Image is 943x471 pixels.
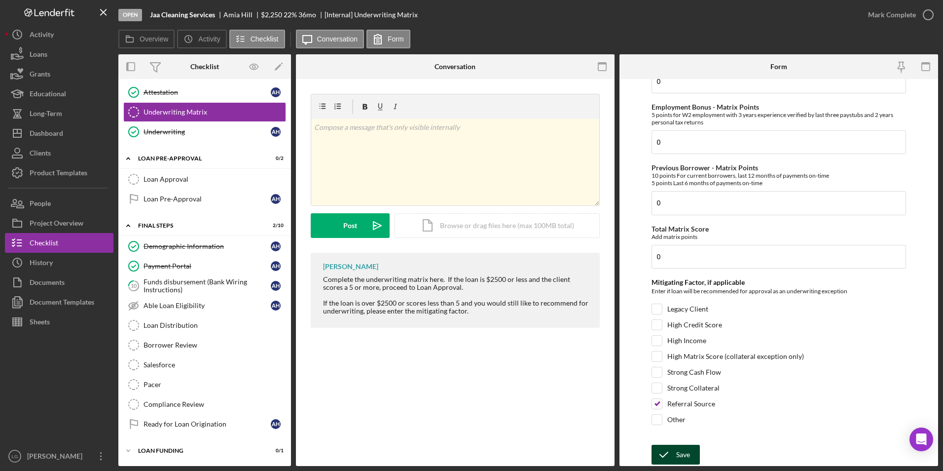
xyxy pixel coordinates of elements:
[652,225,709,233] label: Total Matrix Score
[144,420,271,428] div: Ready for Loan Origination
[266,156,284,161] div: 0 / 2
[30,233,58,255] div: Checklist
[144,400,286,408] div: Compliance Review
[271,87,281,97] div: A H
[5,213,113,233] button: Project Overview
[261,10,282,19] span: $2,250
[140,35,168,43] label: Overview
[652,103,759,111] label: Employment Bonus - Matrix Points
[144,341,286,349] div: Borrower Review
[652,445,700,465] button: Save
[323,299,590,315] div: If the loan is over $2500 or scores less than 5 and you would still like to recommend for underwr...
[123,189,286,209] a: Loan Pre-ApprovalAH
[271,261,281,271] div: A H
[667,415,686,425] label: Other
[667,399,715,409] label: Referral Source
[144,242,271,250] div: Demographic Information
[271,127,281,137] div: A H
[909,428,933,451] div: Open Intercom Messenger
[118,30,175,48] button: Overview
[123,414,286,434] a: Ready for Loan OriginationAH
[676,445,690,465] div: Save
[652,172,907,187] div: 10 points For current borrowers, last 12 months of payments on-time 5 points Last 6 months of pay...
[5,273,113,292] button: Documents
[271,301,281,311] div: A H
[138,223,259,229] div: FINAL STEPS
[229,30,285,48] button: Checklist
[323,263,378,271] div: [PERSON_NAME]
[652,163,758,172] label: Previous Borrower - Matrix Points
[5,163,113,183] a: Product Templates
[30,312,50,334] div: Sheets
[30,44,47,67] div: Loans
[5,84,113,104] button: Educational
[123,256,286,276] a: Payment PortalAH
[223,11,261,19] div: Amia Hill
[144,262,271,270] div: Payment Portal
[667,367,721,377] label: Strong Cash Flow
[25,446,89,469] div: [PERSON_NAME]
[123,169,286,189] a: Loan Approval
[366,30,410,48] button: Form
[30,253,53,275] div: History
[266,448,284,454] div: 0 / 1
[667,383,720,393] label: Strong Collateral
[5,194,113,213] button: People
[30,213,83,235] div: Project Overview
[144,321,286,329] div: Loan Distribution
[138,156,259,161] div: Loan Pre-Approval
[123,335,286,355] a: Borrower Review
[5,312,113,332] button: Sheets
[5,253,113,273] button: History
[311,213,390,238] button: Post
[5,104,113,123] a: Long-Term
[5,143,113,163] button: Clients
[271,194,281,204] div: A H
[123,236,286,256] a: Demographic InformationAH
[30,292,94,314] div: Document Templates
[123,82,286,102] a: AttestationAH
[667,336,706,346] label: High Income
[144,381,286,389] div: Pacer
[5,25,113,44] button: Activity
[118,9,142,21] div: Open
[323,275,590,291] div: Complete the underwriting matrix here. If the loan is $2500 or less and the client scores a 5 or ...
[667,352,804,361] label: High Matrix Score (collateral exception only)
[652,278,907,286] div: Mitigating Factor, if applicable
[123,375,286,394] a: Pacer
[388,35,404,43] label: Form
[138,448,259,454] div: Loan Funding
[284,11,297,19] div: 22 %
[30,143,51,165] div: Clients
[123,102,286,122] a: Underwriting Matrix
[317,35,358,43] label: Conversation
[5,292,113,312] a: Document Templates
[144,302,271,310] div: Able Loan Eligibility
[652,111,907,126] div: 5 points for W2 employment with 3 years experience verified by last three paystubs and 2 years pe...
[177,30,226,48] button: Activity
[30,104,62,126] div: Long-Term
[5,233,113,253] button: Checklist
[30,25,54,47] div: Activity
[123,394,286,414] a: Compliance Review
[770,63,787,71] div: Form
[144,361,286,369] div: Salesforce
[652,233,907,240] div: Add matrix points
[271,281,281,291] div: A H
[5,64,113,84] button: Grants
[5,44,113,64] button: Loans
[131,282,137,289] tspan: 10
[5,123,113,143] a: Dashboard
[325,11,418,19] div: [Internal] Underwriting Matrix
[123,276,286,296] a: 10Funds disbursement (Bank Wiring Instructions)AH
[123,122,286,142] a: UnderwritingAH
